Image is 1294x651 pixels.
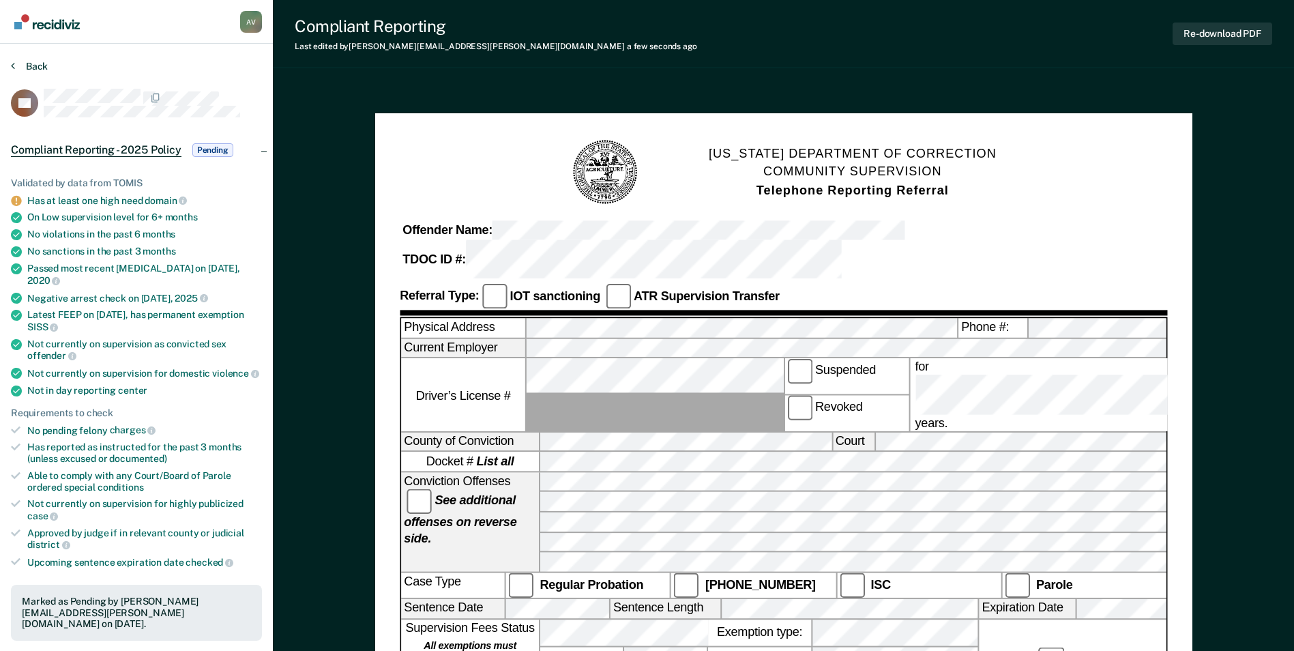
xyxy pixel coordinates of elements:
div: Latest FEEP on [DATE], has permanent exemption [27,309,262,332]
h1: [US_STATE] DEPARTMENT OF CORRECTION COMMUNITY SUPERVISION [709,145,997,201]
img: Recidiviz [14,14,80,29]
div: Validated by data from TOMIS [11,177,262,189]
div: On Low supervision level for 6+ [27,212,262,223]
label: Driver’s License # [401,359,525,431]
img: TN Seal [571,138,640,207]
div: Passed most recent [MEDICAL_DATA] on [DATE], [27,263,262,286]
span: documented) [109,453,166,464]
input: for years. [915,375,1291,414]
span: center [118,385,147,396]
div: No violations in the past 6 [27,229,262,240]
strong: TDOC ID #: [402,252,466,266]
div: Upcoming sentence expiration date [27,556,262,568]
input: ATR Supervision Transfer [606,285,630,309]
input: [PHONE_NUMBER] [674,573,699,597]
label: for years. [912,359,1293,431]
label: Suspended [784,359,909,394]
div: No sanctions in the past 3 [27,246,262,257]
strong: See additional offenses on reverse side. [404,493,516,545]
span: months [143,229,175,240]
strong: Telephone Reporting Referral [756,184,948,197]
strong: List all [476,454,514,468]
div: A V [240,11,262,33]
button: Back [11,60,48,72]
strong: ISC [870,577,890,591]
div: Conviction Offenses [401,472,539,571]
span: offender [27,350,76,361]
input: Revoked [787,396,812,420]
span: months [143,246,175,257]
div: Has reported as instructed for the past 3 months (unless excused or [27,442,262,465]
div: Has at least one high need domain [27,194,262,207]
div: Approved by judge if in relevant county or judicial [27,527,262,551]
div: Case Type [401,573,504,597]
button: Re-download PDF [1173,23,1272,45]
input: Regular Probation [508,573,533,597]
span: 2020 [27,275,60,286]
span: Docket # [426,453,514,469]
label: Physical Address [401,319,525,337]
label: Court [832,432,874,450]
label: County of Conviction [401,432,539,450]
span: conditions [98,482,144,493]
input: ISC [839,573,864,597]
label: Expiration Date [979,599,1075,618]
strong: Parole [1036,577,1073,591]
span: violence [212,368,259,379]
label: Sentence Length [611,599,720,618]
span: charges [110,424,156,435]
input: Parole [1005,573,1029,597]
label: Current Employer [401,339,525,358]
span: a few seconds ago [627,42,697,51]
div: Not currently on supervision for domestic [27,367,262,379]
span: Compliant Reporting - 2025 Policy [11,143,181,157]
strong: ATR Supervision Transfer [634,289,780,303]
div: Able to comply with any Court/Board of Parole ordered special [27,470,262,493]
div: Last edited by [PERSON_NAME][EMAIL_ADDRESS][PERSON_NAME][DOMAIN_NAME] [295,42,697,51]
input: IOT sanctioning [482,285,506,309]
button: Profile dropdown button [240,11,262,33]
div: Not in day reporting [27,385,262,396]
div: No pending felony [27,424,262,437]
span: SISS [27,321,58,332]
label: Phone #: [958,319,1027,337]
label: Sentence Date [401,599,504,618]
label: Exemption type: [708,619,811,645]
label: Revoked [784,396,909,431]
input: See additional offenses on reverse side. [407,489,431,513]
span: Pending [192,143,233,157]
strong: Referral Type: [400,289,479,303]
span: months [165,212,198,222]
strong: [PHONE_NUMBER] [705,577,816,591]
strong: Offender Name: [402,224,492,237]
span: 2025 [175,293,207,304]
div: Negative arrest check on [DATE], [27,292,262,304]
span: district [27,539,70,550]
input: Suspended [787,359,812,384]
div: Compliant Reporting [295,16,697,36]
div: Not currently on supervision as convicted sex [27,338,262,362]
strong: IOT sanctioning [510,289,600,303]
span: case [27,510,58,521]
div: Requirements to check [11,407,262,419]
div: Marked as Pending by [PERSON_NAME][EMAIL_ADDRESS][PERSON_NAME][DOMAIN_NAME] on [DATE]. [22,596,251,630]
span: checked [186,557,233,568]
div: Not currently on supervision for highly publicized [27,498,262,521]
strong: Regular Probation [540,577,643,591]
